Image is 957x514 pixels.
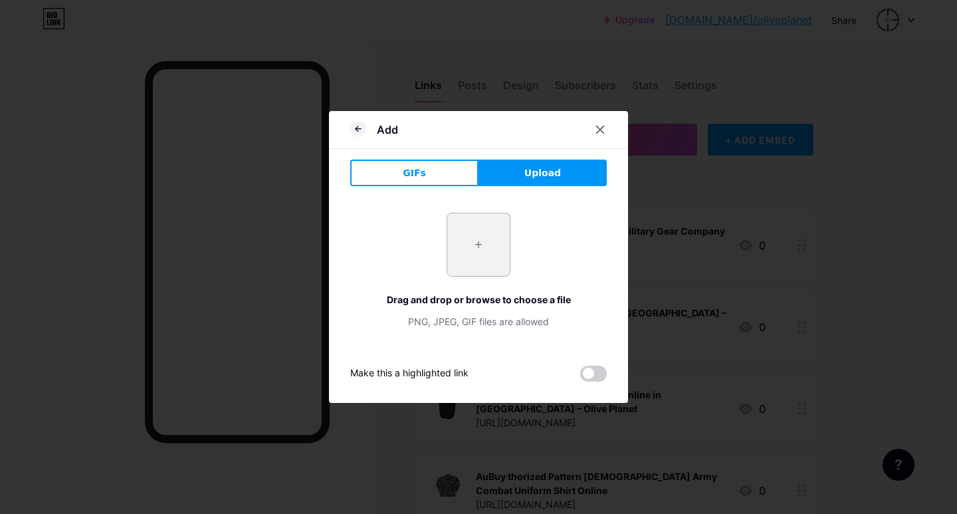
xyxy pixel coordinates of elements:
[524,166,561,180] span: Upload
[403,166,426,180] span: GIFs
[350,160,478,186] button: GIFs
[478,160,607,186] button: Upload
[350,366,469,382] div: Make this a highlighted link
[377,122,398,138] div: Add
[350,293,607,307] div: Drag and drop or browse to choose a file
[350,315,607,328] div: PNG, JPEG, GIF files are allowed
